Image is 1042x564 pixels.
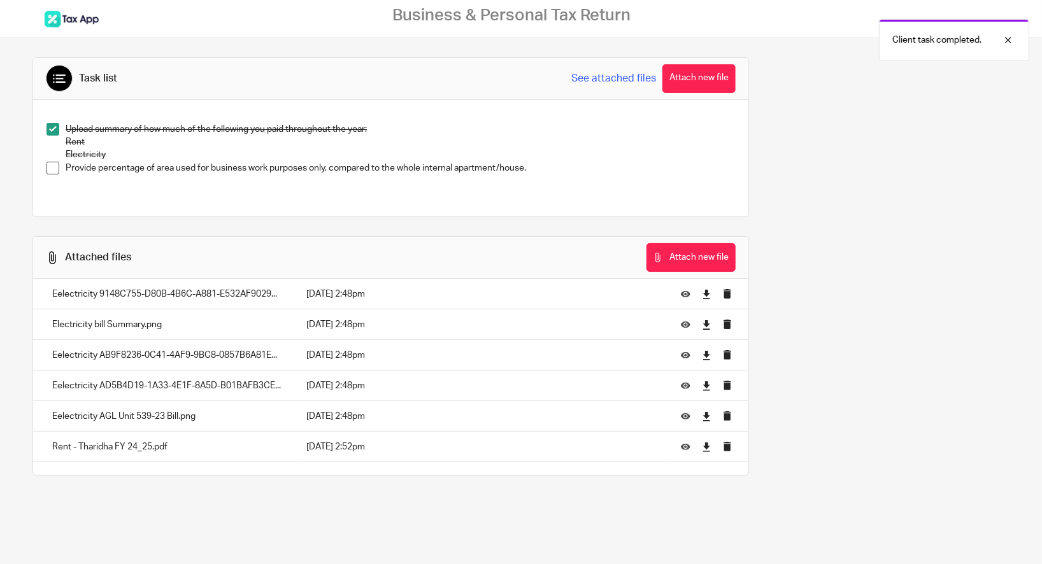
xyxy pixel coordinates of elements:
[306,410,662,423] p: [DATE] 2:48pm
[52,441,281,453] p: Rent - Tharidha FY 24_25.pdf
[66,162,735,174] p: Provide percentage of area used for business work purposes only, compared to the whole internal a...
[52,288,281,300] p: Eelectricity 9148C755-D80B-4B6C-A881-E532AF9029...
[646,243,736,272] button: Attach new file
[892,34,981,46] p: Client task completed.
[306,441,662,453] p: [DATE] 2:52pm
[392,6,631,25] h2: Business & Personal Tax Return
[79,72,117,85] div: Task list
[571,71,656,86] a: See attached files
[52,410,281,423] p: Eelectricity AGL Unit 539-23 Bill.png
[306,349,662,362] p: [DATE] 2:48pm
[52,349,281,362] p: Eelectricity AB9F8236-0C41-4AF9-9BC8-0857B6A81E...
[306,288,662,300] p: [DATE] 2:48pm
[702,410,711,423] a: Download
[702,349,711,362] a: Download
[66,148,735,161] p: Electricity
[43,10,101,29] img: Tax-App_A%20-%20small%20-%20DO%20NOT%20DELETE.png
[306,379,662,392] p: [DATE] 2:48pm
[702,288,711,300] a: Download
[306,318,662,331] p: [DATE] 2:48pm
[702,441,711,453] a: Download
[702,318,711,331] a: Download
[52,318,281,331] p: Electricity bill Summary.png
[66,136,735,148] p: Rent
[65,251,131,264] div: Attached files
[662,64,736,93] button: Attach new file
[66,123,735,136] p: Upload summary of how much of the following you paid throughout the year:
[702,379,711,392] a: Download
[52,379,281,392] p: Eelectricity AD5B4D19-1A33-4E1F-8A5D-B01BAFB3CE...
